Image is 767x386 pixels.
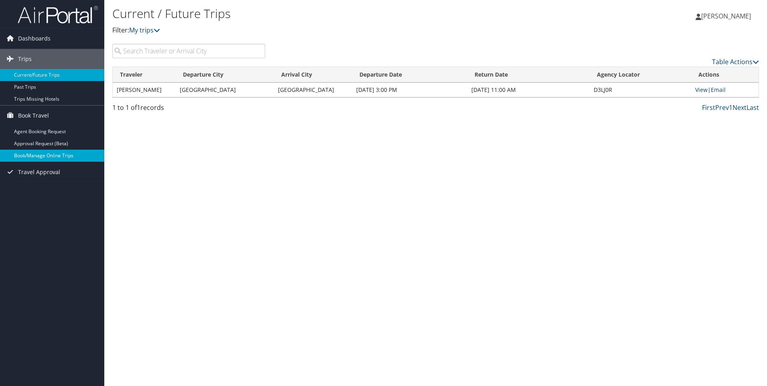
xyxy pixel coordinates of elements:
a: Next [733,103,747,112]
td: [DATE] 3:00 PM [352,83,467,97]
div: 1 to 1 of records [112,103,265,116]
td: [DATE] 11:00 AM [467,83,590,97]
a: Prev [715,103,729,112]
th: Departure City: activate to sort column ascending [176,67,274,83]
th: Arrival City: activate to sort column ascending [274,67,352,83]
td: [GEOGRAPHIC_DATA] [176,83,274,97]
span: Dashboards [18,28,51,49]
td: D3LJ0R [590,83,692,97]
span: Trips [18,49,32,69]
a: Table Actions [712,57,759,66]
h1: Current / Future Trips [112,5,544,22]
a: Email [711,86,726,93]
span: Travel Approval [18,162,60,182]
span: Book Travel [18,106,49,126]
th: Agency Locator: activate to sort column ascending [590,67,692,83]
a: [PERSON_NAME] [696,4,759,28]
a: My trips [129,26,160,35]
a: 1 [729,103,733,112]
span: 1 [137,103,140,112]
td: | [691,83,759,97]
img: airportal-logo.png [18,5,98,24]
p: Filter: [112,25,544,36]
td: [PERSON_NAME] [113,83,176,97]
th: Traveler: activate to sort column ascending [113,67,176,83]
a: View [695,86,708,93]
td: [GEOGRAPHIC_DATA] [274,83,352,97]
th: Departure Date: activate to sort column descending [352,67,467,83]
a: Last [747,103,759,112]
input: Search Traveler or Arrival City [112,44,265,58]
th: Actions [691,67,759,83]
span: [PERSON_NAME] [701,12,751,20]
th: Return Date: activate to sort column ascending [467,67,590,83]
a: First [702,103,715,112]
